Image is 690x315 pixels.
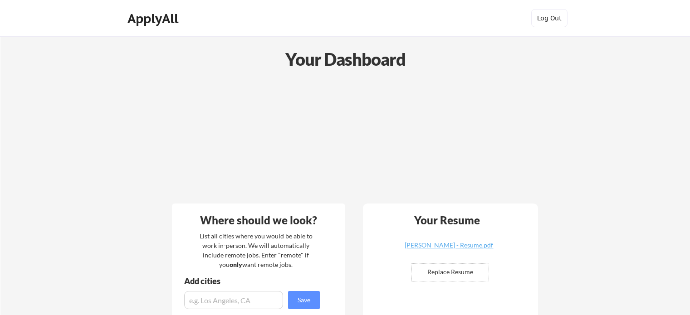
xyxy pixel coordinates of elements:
div: Your Resume [402,215,492,226]
div: ApplyAll [127,11,181,26]
div: List all cities where you would be able to work in-person. We will automatically include remote j... [194,231,318,269]
div: Add cities [184,277,322,285]
button: Save [288,291,320,309]
a: [PERSON_NAME] - Resume.pdf [395,242,503,256]
input: e.g. Los Angeles, CA [184,291,283,309]
div: Where should we look? [174,215,343,226]
div: [PERSON_NAME] - Resume.pdf [395,242,503,248]
div: Your Dashboard [1,46,690,72]
strong: only [230,261,242,268]
button: Log Out [531,9,568,27]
